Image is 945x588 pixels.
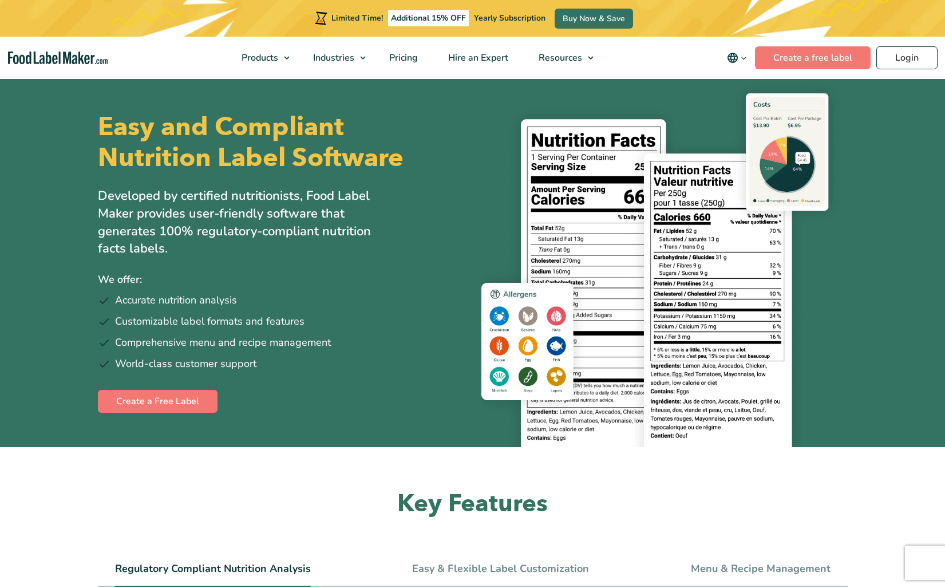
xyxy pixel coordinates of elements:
button: Change language [719,46,755,69]
span: Accurate nutrition analysis [115,293,237,308]
a: Menu & Recipe Management [691,563,831,575]
a: Industries [298,37,371,79]
h1: Easy and Compliant Nutrition Label Software [98,112,463,173]
span: Pricing [386,52,419,64]
a: Hire an Expert [433,37,521,79]
span: Resources [535,52,583,64]
a: Regulatory Compliant Nutrition Analysis [115,563,311,575]
a: Create a Free Label [98,390,218,413]
a: Create a free label [755,46,871,69]
p: We offer: [98,271,464,288]
span: Customizable label formats and features [115,314,305,329]
p: Developed by certified nutritionists, Food Label Maker provides user-friendly software that gener... [98,187,396,258]
span: Yearly Subscription [474,13,545,23]
a: Products [227,37,295,79]
a: Resources [524,37,599,79]
a: Login [876,46,938,69]
span: Hire an Expert [445,52,509,64]
a: Pricing [374,37,430,79]
span: World-class customer support [115,356,256,372]
h2: Key Features [98,488,848,520]
li: Menu & Recipe Management [691,561,831,587]
a: Easy & Flexible Label Customization [412,563,589,575]
a: Buy Now & Save [555,9,633,29]
span: Limited Time! [331,13,383,23]
span: Additional 15% OFF [388,10,469,26]
span: Products [238,52,279,64]
li: Regulatory Compliant Nutrition Analysis [115,561,311,587]
a: Food Label Maker homepage [8,52,108,65]
li: Easy & Flexible Label Customization [412,561,589,587]
span: Industries [310,52,355,64]
span: Comprehensive menu and recipe management [115,335,331,350]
